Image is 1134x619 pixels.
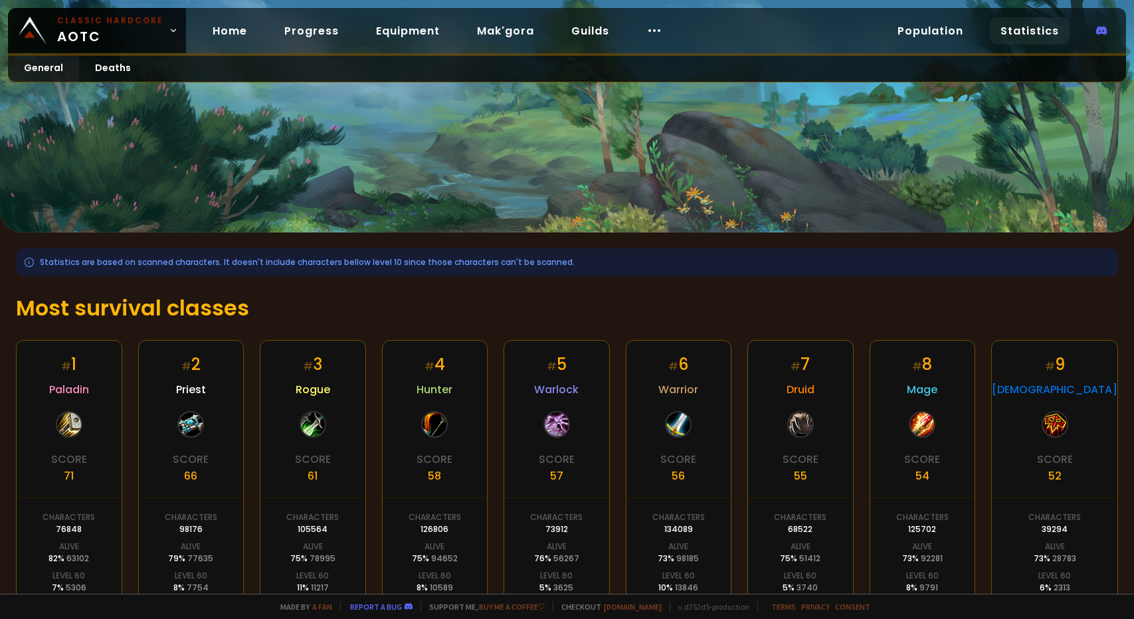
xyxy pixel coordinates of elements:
div: 8 [912,353,932,376]
div: 76 % [534,553,579,565]
span: 3625 [553,582,573,593]
a: Deaths [79,56,147,82]
small: # [547,359,557,374]
span: Support me, [421,602,545,612]
span: v. d752d5 - production [670,602,749,612]
span: 5306 [66,582,86,593]
div: Level 60 [540,570,573,582]
span: AOTC [57,15,163,46]
span: Mage [907,381,937,398]
div: 61 [308,468,318,484]
div: Alive [912,541,932,553]
a: Privacy [801,602,830,612]
div: Statistics are based on scanned characters. It doesn't include characters bellow level 10 since t... [16,248,1118,276]
div: 6 % [1040,582,1070,594]
div: Score [539,451,575,468]
div: Characters [652,511,705,523]
div: 73 % [658,553,699,565]
a: Report a bug [350,602,402,612]
a: Consent [835,602,870,612]
div: 98176 [179,523,203,535]
span: 13846 [675,582,698,593]
div: 54 [915,468,929,484]
span: Paladin [49,381,89,398]
div: Characters [286,511,339,523]
div: 73912 [545,523,568,535]
div: 73 % [1034,553,1076,565]
span: 7754 [187,582,209,593]
div: 8 % [906,582,938,594]
a: Population [887,17,974,44]
div: 3 [303,353,322,376]
span: 51412 [799,553,820,564]
div: 7 % [52,582,86,594]
span: [DEMOGRAPHIC_DATA] [992,381,1117,398]
div: 39294 [1042,523,1068,535]
div: Characters [1028,511,1081,523]
small: # [61,359,71,374]
span: 2313 [1054,582,1070,593]
div: Level 60 [296,570,329,582]
div: Score [295,451,331,468]
div: Characters [530,511,583,523]
span: 11217 [311,582,329,593]
div: Level 60 [662,570,695,582]
div: 71 [64,468,74,484]
h1: Most survival classes [16,292,1118,324]
span: Checkout [553,602,662,612]
div: Alive [303,541,323,553]
a: Buy me a coffee [479,602,545,612]
div: Alive [668,541,688,553]
a: a fan [312,602,332,612]
div: 66 [184,468,197,484]
div: 11 % [297,582,329,594]
div: 8 % [173,582,209,594]
span: 28783 [1052,553,1076,564]
div: Score [417,451,452,468]
a: Progress [274,17,349,44]
div: Alive [181,541,201,553]
div: 125702 [908,523,936,535]
div: 134089 [664,523,693,535]
div: 56 [672,468,685,484]
span: Hunter [417,381,452,398]
div: Characters [165,511,217,523]
a: Mak'gora [466,17,545,44]
div: 9 [1045,353,1065,376]
a: Equipment [365,17,450,44]
span: 77635 [187,553,213,564]
div: 76848 [56,523,82,535]
div: 2 [181,353,201,376]
div: 10 % [658,582,698,594]
div: 75 % [780,553,820,565]
a: Statistics [990,17,1070,44]
div: 52 [1048,468,1062,484]
span: Warrior [658,381,698,398]
a: Classic HardcoreAOTC [8,8,186,53]
span: 78995 [310,553,335,564]
div: 4 [425,353,445,376]
div: 1 [61,353,76,376]
div: Alive [59,541,79,553]
div: Score [51,451,87,468]
a: General [8,56,79,82]
div: 73 % [902,553,943,565]
small: # [668,359,678,374]
div: Score [660,451,696,468]
div: 82 % [48,553,89,565]
span: 63102 [66,553,89,564]
span: Druid [787,381,814,398]
span: Priest [176,381,206,398]
div: 5 % [783,582,818,594]
div: Level 60 [175,570,207,582]
div: 57 [550,468,563,484]
span: 56267 [553,553,579,564]
span: 9791 [919,582,938,593]
small: # [181,359,191,374]
div: Score [173,451,209,468]
div: 79 % [168,553,213,565]
div: 58 [428,468,441,484]
span: 98185 [676,553,699,564]
small: # [1045,359,1055,374]
span: Warlock [534,381,579,398]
